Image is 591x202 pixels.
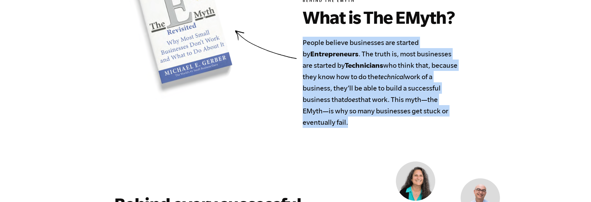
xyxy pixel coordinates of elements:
h2: What is The EMyth? [303,7,457,27]
i: does [344,96,358,103]
b: Entrepreneurs [310,50,358,58]
h4: People believe businesses are started by . The truth is, most businesses are started by who think... [303,37,457,128]
img: Judith Lerner, EMyth Business Coach [396,161,435,201]
iframe: Chat Widget [559,172,591,202]
i: technical [378,73,405,80]
b: Technicians [345,61,383,69]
